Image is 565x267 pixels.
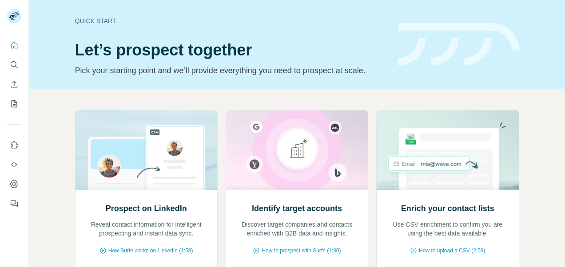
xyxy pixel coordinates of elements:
[401,202,494,215] h2: Enrich your contact lists
[235,220,359,238] p: Discover target companies and contacts enriched with B2B data and insights.
[75,64,387,77] p: Pick your starting point and we’ll provide everything you need to prospect at scale.
[262,247,341,255] span: How to prospect with Surfe (1:30)
[7,57,21,73] button: Search
[7,96,21,112] button: My lists
[75,41,387,59] h1: Let’s prospect together
[7,76,21,92] button: Enrich CSV
[75,110,218,190] img: Prospect on LinkedIn
[7,157,21,173] button: Use Surfe API
[7,196,21,212] button: Feedback
[419,247,485,255] span: How to upload a CSV (2:59)
[376,110,519,190] img: Enrich your contact lists
[108,247,193,255] span: How Surfe works on LinkedIn (1:58)
[7,137,21,153] button: Use Surfe on LinkedIn
[84,220,208,238] p: Reveal contact information for intelligent prospecting and instant data sync.
[106,202,187,215] h2: Prospect on LinkedIn
[226,110,368,190] img: Identify target accounts
[75,16,387,25] div: Quick start
[7,37,21,53] button: Quick start
[252,202,342,215] h2: Identify target accounts
[398,23,519,66] img: banner
[386,220,509,238] p: Use CSV enrichment to confirm you are using the best data available.
[7,176,21,192] button: Dashboard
